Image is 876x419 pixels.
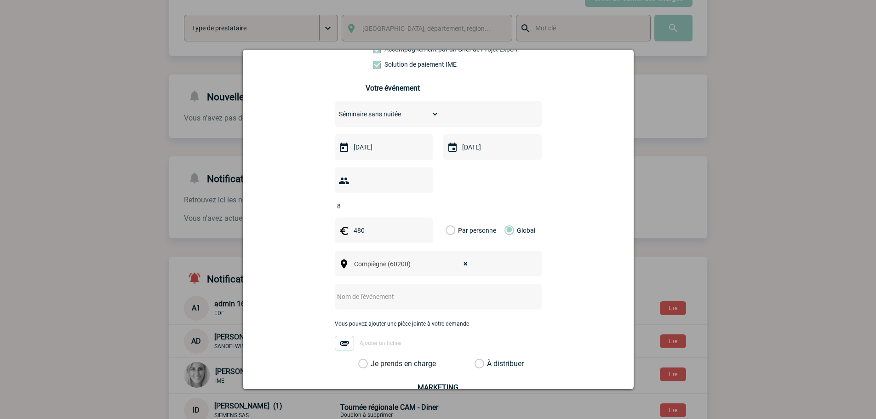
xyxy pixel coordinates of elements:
[335,200,421,212] input: Nombre de participants
[351,224,415,236] input: Budget HT
[350,258,477,270] span: Compiègne (60200)
[475,359,484,368] label: À distribuer
[358,359,374,368] label: Je prends en charge
[335,321,542,327] p: Vous pouvez ajouter une pièce jointe à votre demande
[373,61,413,68] label: Conformité aux process achat client, Prise en charge de la facturation, Mutualisation de plusieur...
[360,340,402,346] span: Ajouter un fichier
[337,383,539,392] h3: MARKETING
[351,141,415,153] input: Date de début
[464,258,468,270] span: ×
[446,218,456,243] label: Par personne
[504,218,510,243] label: Global
[335,291,517,303] input: Nom de l'événement
[460,141,523,153] input: Date de fin
[373,46,413,53] label: Prestation payante
[366,84,510,92] h3: Votre événement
